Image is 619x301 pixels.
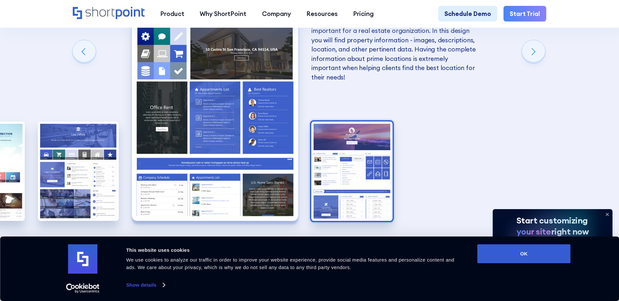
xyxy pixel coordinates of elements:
[54,283,111,293] a: Usercentrics Cookiebot - opens in a new window
[126,257,455,270] span: We use cookies to analyze our traffic in order to improve your website experience, provide social...
[503,6,546,21] a: Start Trial
[132,17,298,221] div: 9 / 10
[38,122,119,221] img: Intranet Page Example Legal
[311,17,478,82] p: In this SharePoint site example, we highlight what may be important for a real estate organizatio...
[73,7,145,20] a: Home
[262,9,291,18] div: Company
[254,6,299,21] a: Company
[353,9,374,18] div: Pricing
[126,280,165,290] a: Show details
[152,6,192,21] a: Product
[311,122,393,221] div: 10 / 10
[306,9,338,18] div: Resources
[522,40,545,64] div: Next slide
[192,6,254,21] a: Why ShortPoint
[68,244,98,274] img: logo
[438,6,497,21] a: Schedule Demo
[299,6,345,21] a: Resources
[38,122,119,221] div: 8 / 10
[132,17,298,221] img: Intranet Site Example SharePoint Real Estate
[200,9,246,18] div: Why ShortPoint
[477,244,571,263] button: OK
[72,40,96,64] div: Previous slide
[160,9,184,18] div: Product
[311,122,393,221] img: Best SharePoint Intranet Transport
[346,6,381,21] a: Pricing
[126,246,463,254] div: This website uses cookies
